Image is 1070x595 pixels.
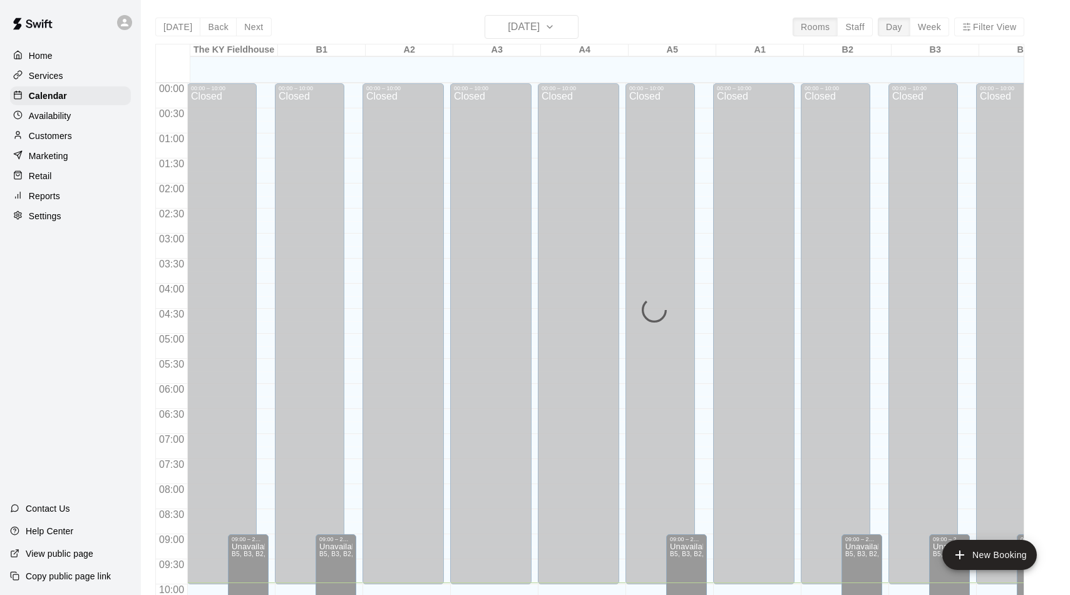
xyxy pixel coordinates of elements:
[845,536,878,542] div: 09:00 – 21:00
[156,158,187,169] span: 01:30
[542,91,615,589] div: Closed
[156,259,187,269] span: 03:30
[275,83,344,584] div: 00:00 – 10:00: Closed
[29,130,72,142] p: Customers
[26,502,70,515] p: Contact Us
[29,49,53,62] p: Home
[10,106,131,125] a: Availability
[29,210,61,222] p: Settings
[979,44,1067,56] div: B4
[10,167,131,185] a: Retail
[10,46,131,65] a: Home
[801,83,870,584] div: 00:00 – 10:00: Closed
[804,44,892,56] div: B2
[156,184,187,194] span: 02:00
[278,44,366,56] div: B1
[453,44,541,56] div: A3
[366,85,440,91] div: 00:00 – 10:00
[156,359,187,370] span: 05:30
[319,536,352,542] div: 09:00 – 21:00
[156,409,187,420] span: 06:30
[26,525,73,537] p: Help Center
[156,509,187,520] span: 08:30
[156,284,187,294] span: 04:00
[1021,536,1054,542] div: 09:00 – 21:00
[29,150,68,162] p: Marketing
[454,91,528,589] div: Closed
[156,584,187,595] span: 10:00
[156,534,187,545] span: 09:00
[29,190,60,202] p: Reports
[29,170,52,182] p: Retail
[10,66,131,85] a: Services
[542,85,615,91] div: 00:00 – 10:00
[10,147,131,165] a: Marketing
[670,536,703,542] div: 09:00 – 21:00
[29,70,63,82] p: Services
[190,44,278,56] div: The KY Fieldhouse
[29,90,67,102] p: Calendar
[892,85,954,91] div: 00:00 – 10:00
[538,83,619,584] div: 00:00 – 10:00: Closed
[156,459,187,470] span: 07:30
[156,334,187,344] span: 05:00
[888,83,958,584] div: 00:00 – 10:00: Closed
[892,91,954,589] div: Closed
[805,91,867,589] div: Closed
[26,547,93,560] p: View public page
[156,384,187,395] span: 06:00
[191,85,253,91] div: 00:00 – 10:00
[29,110,71,122] p: Availability
[156,434,187,445] span: 07:00
[279,85,341,91] div: 00:00 – 10:00
[805,85,867,91] div: 00:00 – 10:00
[454,85,528,91] div: 00:00 – 10:00
[156,108,187,119] span: 00:30
[319,551,387,557] span: B5, B3, B2, B1, A5, B4
[942,540,1037,570] button: add
[629,91,691,589] div: Closed
[10,86,131,105] a: Calendar
[717,91,791,589] div: Closed
[713,83,795,584] div: 00:00 – 10:00: Closed
[933,536,966,542] div: 09:00 – 21:00
[366,91,440,589] div: Closed
[26,570,111,582] p: Copy public page link
[279,91,341,589] div: Closed
[156,133,187,144] span: 01:00
[156,234,187,244] span: 03:00
[156,309,187,319] span: 04:30
[156,484,187,495] span: 08:00
[363,83,444,584] div: 00:00 – 10:00: Closed
[716,44,804,56] div: A1
[10,207,131,225] a: Settings
[892,44,979,56] div: B3
[232,551,299,557] span: B5, B3, B2, B1, A5, B4
[10,187,131,205] a: Reports
[156,209,187,219] span: 02:30
[10,127,131,145] a: Customers
[845,551,913,557] span: B5, B3, B2, B1, A5, B4
[156,83,187,94] span: 00:00
[980,85,1042,91] div: 00:00 – 10:00
[156,559,187,570] span: 09:30
[976,83,1046,584] div: 00:00 – 10:00: Closed
[625,83,695,584] div: 00:00 – 10:00: Closed
[187,83,257,584] div: 00:00 – 10:00: Closed
[629,44,716,56] div: A5
[450,83,532,584] div: 00:00 – 10:00: Closed
[541,44,629,56] div: A4
[980,91,1042,589] div: Closed
[366,44,453,56] div: A2
[717,85,791,91] div: 00:00 – 10:00
[191,91,253,589] div: Closed
[670,551,738,557] span: B5, B3, B2, B1, A5, B4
